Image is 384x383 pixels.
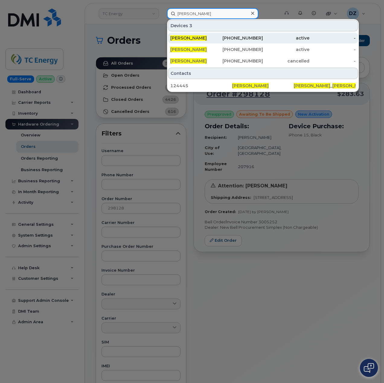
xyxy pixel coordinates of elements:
[309,35,356,41] div: -
[232,83,269,88] span: [PERSON_NAME]
[170,35,207,41] span: [PERSON_NAME]
[309,46,356,53] div: -
[309,58,356,64] div: -
[217,46,263,53] div: [PHONE_NUMBER]
[294,83,330,88] span: [PERSON_NAME]
[294,83,356,89] div: _ @[DOMAIN_NAME]
[168,33,358,43] a: [PERSON_NAME][PHONE_NUMBER]active-
[263,46,309,53] div: active
[168,68,358,79] div: Contacts
[168,44,358,55] a: [PERSON_NAME][PHONE_NUMBER]active-
[364,363,374,373] img: Open chat
[168,20,358,31] div: Devices
[189,23,192,29] span: 3
[332,83,369,88] span: [PERSON_NAME]
[170,58,207,64] span: [PERSON_NAME]
[217,58,263,64] div: [PHONE_NUMBER]
[263,35,309,41] div: active
[217,35,263,41] div: [PHONE_NUMBER]
[170,47,207,52] span: [PERSON_NAME]
[170,83,232,89] div: 124445
[168,56,358,66] a: [PERSON_NAME][PHONE_NUMBER]cancelled-
[263,58,309,64] div: cancelled
[168,80,358,91] a: 124445[PERSON_NAME][PERSON_NAME]_[PERSON_NAME]@[DOMAIN_NAME]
